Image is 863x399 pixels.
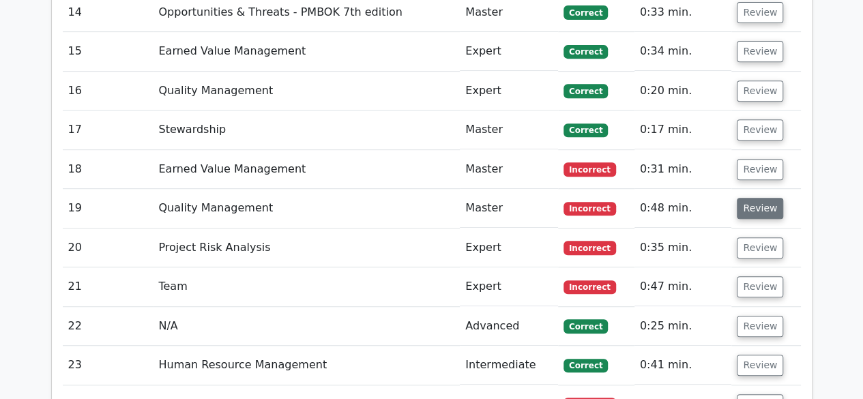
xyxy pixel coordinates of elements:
span: Incorrect [564,202,616,216]
td: 18 [63,150,153,189]
td: 0:48 min. [634,189,732,228]
button: Review [737,198,783,219]
td: 0:35 min. [634,228,732,267]
span: Correct [564,84,608,98]
span: Incorrect [564,162,616,176]
button: Review [737,2,783,23]
td: 19 [63,189,153,228]
td: Expert [460,267,558,306]
span: Correct [564,5,608,19]
span: Correct [564,319,608,333]
td: 0:20 min. [634,72,732,110]
td: 0:41 min. [634,346,732,385]
td: 16 [63,72,153,110]
td: 0:25 min. [634,307,732,346]
span: Incorrect [564,241,616,254]
td: Intermediate [460,346,558,385]
td: Human Resource Management [153,346,460,385]
td: 0:47 min. [634,267,732,306]
button: Review [737,355,783,376]
td: 15 [63,32,153,71]
td: Earned Value Management [153,150,460,189]
button: Review [737,80,783,102]
td: 0:31 min. [634,150,732,189]
td: 20 [63,228,153,267]
span: Incorrect [564,280,616,294]
td: 22 [63,307,153,346]
span: Correct [564,359,608,372]
td: Stewardship [153,110,460,149]
span: Correct [564,45,608,59]
td: 17 [63,110,153,149]
td: Master [460,110,558,149]
button: Review [737,119,783,141]
td: N/A [153,307,460,346]
span: Correct [564,123,608,137]
td: Expert [460,72,558,110]
td: Team [153,267,460,306]
td: Advanced [460,307,558,346]
td: Master [460,189,558,228]
td: 21 [63,267,153,306]
td: 0:17 min. [634,110,732,149]
td: Project Risk Analysis [153,228,460,267]
button: Review [737,316,783,337]
button: Review [737,41,783,62]
td: Quality Management [153,189,460,228]
button: Review [737,159,783,180]
td: Earned Value Management [153,32,460,71]
td: 0:34 min. [634,32,732,71]
td: Expert [460,228,558,267]
button: Review [737,237,783,258]
button: Review [737,276,783,297]
td: Quality Management [153,72,460,110]
td: Expert [460,32,558,71]
td: 23 [63,346,153,385]
td: Master [460,150,558,189]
